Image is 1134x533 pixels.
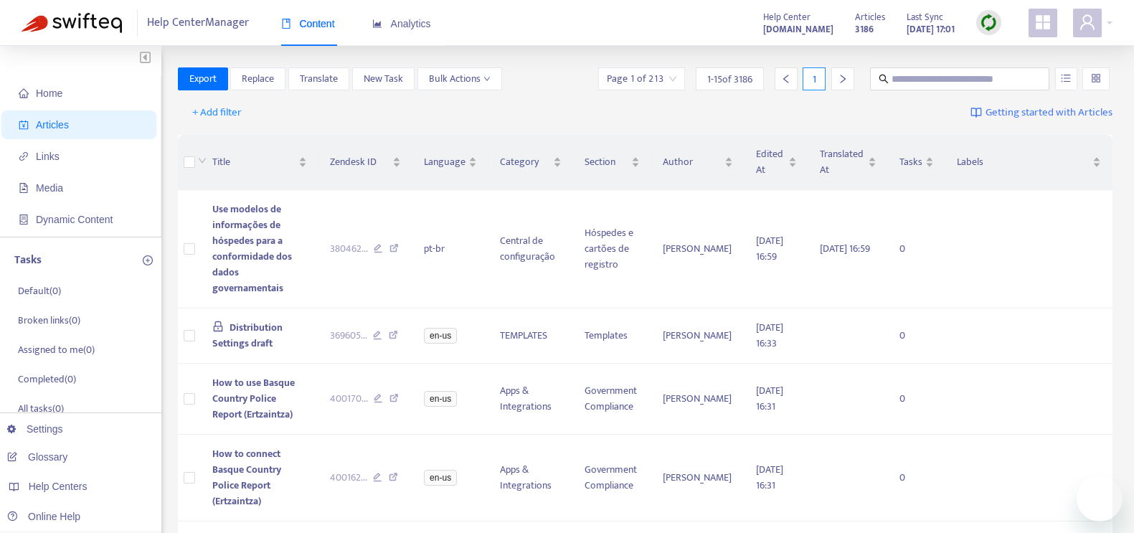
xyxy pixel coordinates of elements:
td: Apps & Integrations [488,435,572,522]
th: Title [201,135,318,190]
span: down [483,75,491,82]
td: pt-br [412,190,488,308]
span: [DATE] 16:31 [756,382,783,415]
p: Default ( 0 ) [18,283,61,298]
th: Edited At [745,135,808,190]
span: New Task [364,71,403,87]
p: Broken links ( 0 ) [18,313,80,328]
span: appstore [1034,14,1052,31]
span: 400170 ... [330,391,368,407]
strong: 3186 [855,22,874,37]
th: Section [573,135,652,190]
span: [DATE] 16:33 [756,319,783,352]
span: Links [36,151,60,162]
th: Author [651,135,744,190]
span: Replace [242,71,274,87]
span: Language [424,154,466,170]
span: Help Center Manager [147,9,249,37]
span: Section [585,154,629,170]
span: lock [212,321,224,332]
span: How to use Basque Country Police Report (Ertzaintza) [212,374,295,423]
span: Last Sync [907,9,943,25]
td: [PERSON_NAME] [651,435,744,522]
th: Zendesk ID [318,135,413,190]
span: Articles [36,119,69,131]
img: sync.dc5367851b00ba804db3.png [980,14,998,32]
td: Government Compliance [573,364,652,435]
span: Content [281,18,335,29]
td: [PERSON_NAME] [651,190,744,308]
span: Author [663,154,721,170]
p: Tasks [14,252,42,269]
p: Completed ( 0 ) [18,372,76,387]
span: area-chart [372,19,382,29]
span: Bulk Actions [429,71,491,87]
span: Translate [300,71,338,87]
span: 369605 ... [330,328,367,344]
td: Hóspedes e cartões de registro [573,190,652,308]
span: [DATE] 16:59 [756,232,783,265]
img: Swifteq [22,13,122,33]
a: Getting started with Articles [970,101,1112,124]
span: left [781,74,791,84]
td: Templates [573,308,652,364]
a: Glossary [7,451,67,463]
span: Articles [855,9,885,25]
span: Zendesk ID [330,154,390,170]
button: Export [178,67,228,90]
span: en-us [424,391,457,407]
td: TEMPLATES [488,308,572,364]
span: 1 - 15 of 3186 [707,72,752,87]
span: Getting started with Articles [986,105,1112,121]
td: 0 [888,364,945,435]
span: home [19,88,29,98]
button: Bulk Actionsdown [417,67,502,90]
th: Category [488,135,572,190]
th: Translated At [808,135,888,190]
td: [PERSON_NAME] [651,308,744,364]
span: down [198,156,207,165]
span: [DATE] 16:59 [820,240,870,257]
span: link [19,151,29,161]
iframe: Button to launch messaging window [1077,476,1123,522]
span: en-us [424,470,457,486]
span: Export [189,71,217,87]
div: 1 [803,67,826,90]
span: right [838,74,848,84]
strong: [DATE] 17:01 [907,22,955,37]
span: Labels [957,154,1090,170]
button: Replace [230,67,285,90]
td: 0 [888,308,945,364]
a: Online Help [7,511,80,522]
span: container [19,214,29,225]
p: Assigned to me ( 0 ) [18,342,95,357]
span: Edited At [756,146,785,178]
span: 380462 ... [330,241,368,257]
span: plus-circle [143,255,153,265]
td: [PERSON_NAME] [651,364,744,435]
span: Help Center [763,9,811,25]
button: Translate [288,67,349,90]
span: How to connect Basque Country Police Report (Ertzaintza) [212,445,281,509]
a: Settings [7,423,63,435]
span: Home [36,88,62,99]
span: [DATE] 16:31 [756,461,783,494]
a: [DOMAIN_NAME] [763,21,833,37]
button: New Task [352,67,415,90]
span: Dynamic Content [36,214,113,225]
span: account-book [19,120,29,130]
span: Analytics [372,18,431,29]
span: Tasks [899,154,922,170]
span: Distribution Settings draft [212,319,283,352]
span: Title [212,154,295,170]
button: unordered-list [1055,67,1077,90]
span: Help Centers [29,481,88,492]
span: Media [36,182,63,194]
span: book [281,19,291,29]
span: unordered-list [1061,73,1071,83]
td: Apps & Integrations [488,364,572,435]
span: search [879,74,889,84]
th: Language [412,135,488,190]
th: Labels [945,135,1112,190]
img: image-link [970,107,982,118]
